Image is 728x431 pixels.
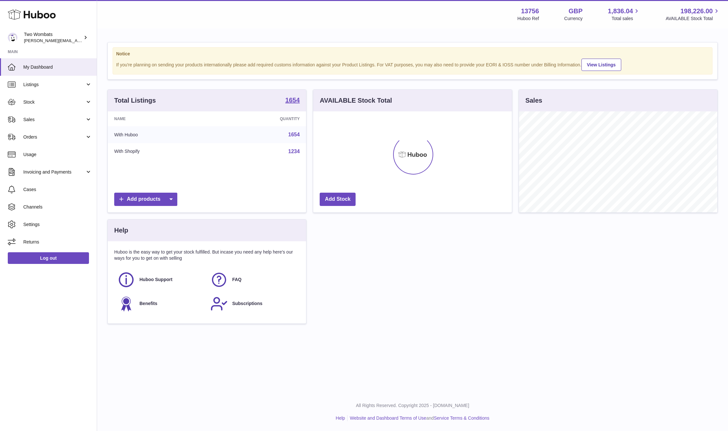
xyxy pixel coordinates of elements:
[23,239,92,245] span: Returns
[666,16,720,22] span: AVAILABLE Stock Total
[116,51,709,57] strong: Notice
[215,111,306,126] th: Quantity
[608,7,641,22] a: 1,836.04 Total sales
[285,97,300,105] a: 1654
[517,16,539,22] div: Huboo Ref
[108,111,215,126] th: Name
[23,169,85,175] span: Invoicing and Payments
[23,187,92,193] span: Cases
[24,31,82,44] div: Two Wombats
[8,252,89,264] a: Log out
[320,96,392,105] h3: AVAILABLE Stock Total
[108,126,215,143] td: With Huboo
[564,16,583,22] div: Currency
[23,134,85,140] span: Orders
[114,193,177,206] a: Add products
[24,38,130,43] span: [PERSON_NAME][EMAIL_ADDRESS][DOMAIN_NAME]
[102,403,723,409] p: All Rights Reserved. Copyright 2025 - [DOMAIN_NAME]
[232,301,262,307] span: Subscriptions
[336,415,345,421] a: Help
[521,7,539,16] strong: 13756
[108,143,215,160] td: With Shopify
[139,301,157,307] span: Benefits
[23,204,92,210] span: Channels
[23,99,85,105] span: Stock
[117,271,204,289] a: Huboo Support
[525,96,542,105] h3: Sales
[608,7,633,16] span: 1,836.04
[23,117,85,123] span: Sales
[612,16,640,22] span: Total sales
[210,271,297,289] a: FAQ
[139,277,172,283] span: Huboo Support
[581,59,621,71] a: View Listings
[8,33,17,42] img: dave@twowombats.com
[116,58,709,71] div: If you're planning on sending your products internationally please add required customs informati...
[347,415,489,421] li: and
[23,64,92,70] span: My Dashboard
[434,415,490,421] a: Service Terms & Conditions
[114,249,300,261] p: Huboo is the easy way to get your stock fulfilled. But incase you need any help here's our ways f...
[350,415,426,421] a: Website and Dashboard Terms of Use
[117,295,204,312] a: Benefits
[680,7,713,16] span: 198,226.00
[568,7,582,16] strong: GBP
[114,96,156,105] h3: Total Listings
[285,97,300,103] strong: 1654
[210,295,297,312] a: Subscriptions
[23,152,92,158] span: Usage
[23,221,92,228] span: Settings
[114,226,128,235] h3: Help
[288,132,300,137] a: 1654
[320,193,356,206] a: Add Stock
[666,7,720,22] a: 198,226.00 AVAILABLE Stock Total
[288,149,300,154] a: 1234
[23,82,85,88] span: Listings
[232,277,242,283] span: FAQ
